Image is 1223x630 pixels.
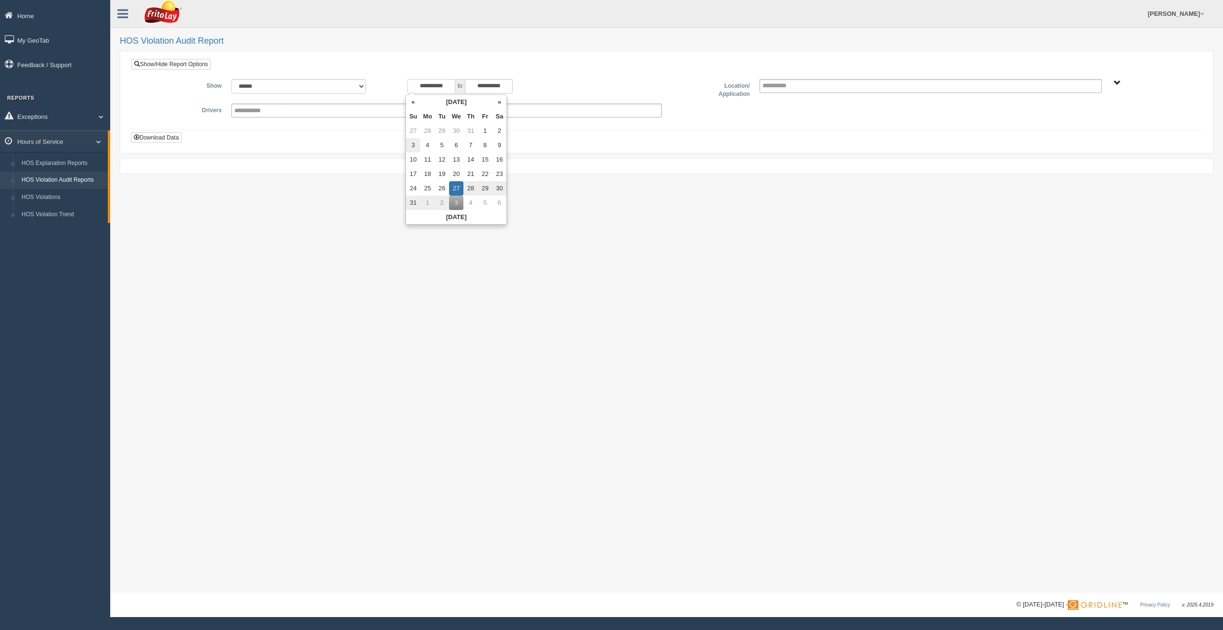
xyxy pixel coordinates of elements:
td: 30 [449,124,463,138]
td: 3 [449,196,463,210]
td: 11 [420,152,435,167]
td: 3 [406,138,420,152]
th: Su [406,109,420,124]
span: v. 2025.4.2019 [1182,602,1213,607]
th: We [449,109,463,124]
td: 20 [449,167,463,181]
label: Show [138,79,227,91]
span: to [455,79,465,93]
td: 13 [449,152,463,167]
a: HOS Violation Trend [17,206,108,223]
td: 25 [420,181,435,196]
td: 27 [449,181,463,196]
label: Drivers [138,104,227,115]
td: 19 [435,167,449,181]
th: Tu [435,109,449,124]
td: 6 [449,138,463,152]
td: 12 [435,152,449,167]
th: [DATE] [406,210,507,224]
td: 26 [435,181,449,196]
td: 8 [478,138,492,152]
label: Location/ Application [667,79,755,99]
td: 4 [420,138,435,152]
th: Th [463,109,478,124]
td: 4 [463,196,478,210]
td: 31 [406,196,420,210]
td: 7 [463,138,478,152]
a: HOS Explanation Reports [17,155,108,172]
td: 29 [478,181,492,196]
td: 1 [478,124,492,138]
td: 28 [463,181,478,196]
td: 10 [406,152,420,167]
td: 14 [463,152,478,167]
th: Fr [478,109,492,124]
td: 2 [435,196,449,210]
td: 9 [492,138,507,152]
a: HOS Violations [17,189,108,206]
a: HOS Violation Audit Reports [17,172,108,189]
td: 29 [435,124,449,138]
td: 21 [463,167,478,181]
th: Mo [420,109,435,124]
button: Download Data [131,132,182,143]
th: » [492,95,507,109]
td: 5 [435,138,449,152]
td: 15 [478,152,492,167]
td: 30 [492,181,507,196]
td: 1 [420,196,435,210]
a: Privacy Policy [1140,602,1170,607]
img: Gridline [1068,600,1122,610]
td: 18 [420,167,435,181]
th: [DATE] [420,95,492,109]
td: 6 [492,196,507,210]
a: Show/Hide Report Options [131,59,211,70]
td: 17 [406,167,420,181]
h2: HOS Violation Audit Report [120,36,1213,46]
td: 5 [478,196,492,210]
td: 23 [492,167,507,181]
td: 31 [463,124,478,138]
td: 16 [492,152,507,167]
td: 2 [492,124,507,138]
td: 28 [420,124,435,138]
td: 27 [406,124,420,138]
td: 22 [478,167,492,181]
th: Sa [492,109,507,124]
div: © [DATE]-[DATE] - ™ [1016,600,1213,610]
th: « [406,95,420,109]
td: 24 [406,181,420,196]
